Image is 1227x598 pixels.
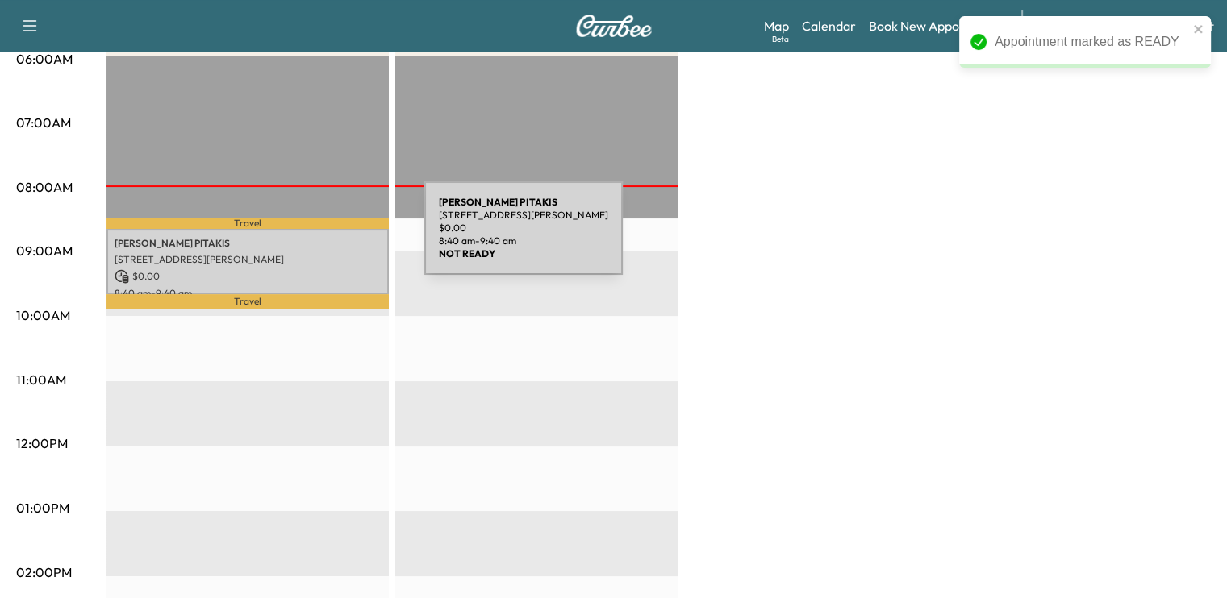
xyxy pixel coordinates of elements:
[106,218,389,228] p: Travel
[115,253,381,266] p: [STREET_ADDRESS][PERSON_NAME]
[16,113,71,132] p: 07:00AM
[764,16,789,35] a: MapBeta
[869,16,1005,35] a: Book New Appointment
[772,33,789,45] div: Beta
[802,16,856,35] a: Calendar
[16,177,73,197] p: 08:00AM
[106,294,389,309] p: Travel
[16,498,69,517] p: 01:00PM
[115,287,381,300] p: 8:40 am - 9:40 am
[16,563,72,582] p: 02:00PM
[16,434,68,453] p: 12:00PM
[16,49,73,69] p: 06:00AM
[115,237,381,250] p: [PERSON_NAME] PITAKIS
[115,269,381,284] p: $ 0.00
[1193,23,1204,35] button: close
[16,370,66,389] p: 11:00AM
[16,305,70,325] p: 10:00AM
[16,241,73,260] p: 09:00AM
[995,32,1188,52] div: Appointment marked as READY
[575,15,653,37] img: Curbee Logo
